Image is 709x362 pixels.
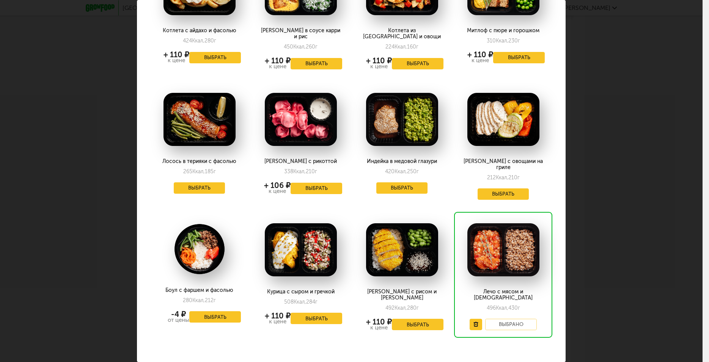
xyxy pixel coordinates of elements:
span: г [517,174,520,181]
div: 492 280 [385,305,419,311]
div: [PERSON_NAME] с рисом и [PERSON_NAME] [360,289,443,301]
div: Котлета из [GEOGRAPHIC_DATA] и овощи [360,28,443,40]
div: + 110 ₽ [265,313,291,319]
img: big_PWyqym2mdqCAeLXC.png [163,93,236,146]
span: Ккал, [395,44,407,50]
div: + 106 ₽ [264,182,291,188]
div: Индейка в медовой глазури [360,158,443,165]
div: 338 210 [284,168,317,175]
div: 212 210 [487,174,520,181]
span: Ккал, [496,174,508,181]
div: Лосось в терияки с фасолью [158,158,241,165]
img: big_u4gUFyGI04g4Uk5Q.png [467,93,539,146]
div: [PERSON_NAME] с рикоттой [259,158,342,165]
img: big_2fX2LWCYjyJ3431o.png [366,223,438,276]
img: big_ueQonb3lTD7Pz32Q.png [163,223,236,275]
button: Выбрать [478,188,529,200]
div: [PERSON_NAME] с овощами на гриле [462,158,545,171]
span: г [518,305,520,311]
div: + 110 ₽ [366,58,392,64]
span: г [315,44,318,50]
span: г [518,38,520,44]
div: к цене [264,188,291,194]
div: от цены [168,317,189,323]
div: + 110 ₽ [467,52,493,58]
div: [PERSON_NAME] в соусе карри и рис [259,28,342,40]
span: Ккал, [293,168,306,175]
div: 496 430 [487,305,520,311]
span: Ккал, [496,305,508,311]
div: 310 230 [487,38,520,44]
img: big_H5sgcj8XkdOzYbdb.png [467,223,539,276]
button: Выбрать [392,319,443,330]
div: Митлоф с пюре и горошком [462,28,545,34]
div: к цене [366,325,392,331]
div: Лечо с мясом и [DEMOGRAPHIC_DATA] [462,289,545,301]
div: 450 260 [284,44,318,50]
div: + 110 ₽ [163,52,189,58]
span: г [315,168,317,175]
div: к цене [265,64,291,69]
span: Ккал, [395,305,407,311]
div: 508 284 [284,299,318,305]
span: Ккал, [496,38,508,44]
div: + 110 ₽ [366,319,392,325]
span: г [214,297,216,304]
span: г [416,44,418,50]
span: Ккал, [294,299,306,305]
button: Выбрать [291,183,342,194]
button: Выбрать [376,182,428,194]
div: к цене [366,64,392,69]
span: г [315,299,318,305]
div: 265 185 [183,168,216,175]
img: big_tsROXB5P9kwqKV4s.png [265,93,337,146]
button: Выбрать [392,58,443,69]
img: big_BZtb2hnABZbDWl1Q.png [366,93,438,146]
div: Боул с фаршем и фасолью [158,287,241,293]
button: Выбрать [291,58,342,69]
button: Выбрать [189,52,241,63]
div: 280 212 [183,297,216,304]
span: Ккал, [293,44,306,50]
div: Курица с сыром и гречкой [259,289,342,295]
div: 420 250 [385,168,419,175]
span: г [214,168,216,175]
span: Ккал, [192,38,204,44]
span: Ккал, [395,168,407,175]
span: г [417,305,419,311]
div: к цене [163,58,189,63]
div: к цене [265,319,291,324]
span: г [214,38,216,44]
div: + 110 ₽ [265,58,291,64]
span: г [417,168,419,175]
button: Выбрать [189,311,241,323]
div: 224 160 [385,44,418,50]
button: Выбрать [291,313,342,324]
div: к цене [467,58,493,63]
span: Ккал, [192,297,205,304]
div: Котлета с айдахо и фасолью [158,28,241,34]
div: 424 280 [183,38,216,44]
button: Выбрать [174,182,225,194]
span: Ккал, [192,168,205,175]
div: -4 ₽ [168,311,189,317]
button: Выбрать [493,52,545,63]
img: big_Xr6ZhdvKR9dr3erW.png [265,223,337,276]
